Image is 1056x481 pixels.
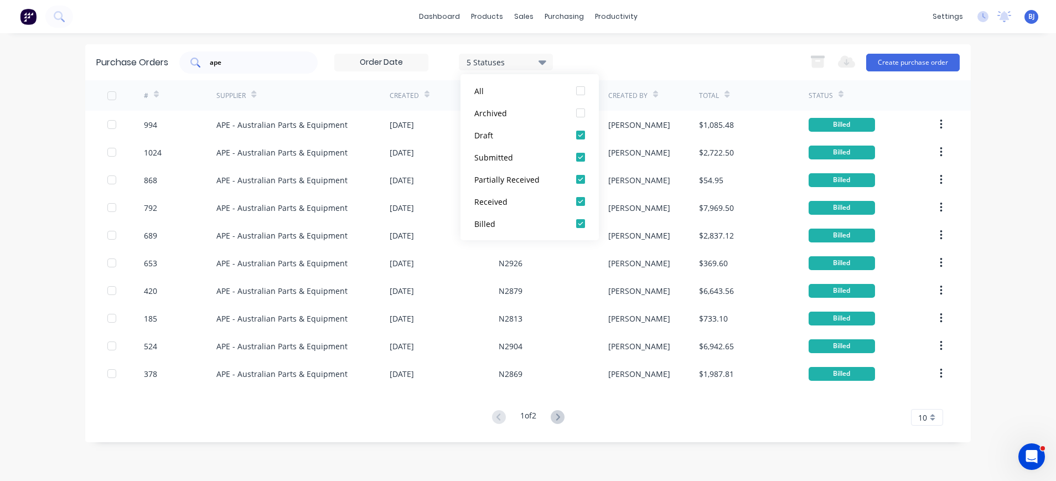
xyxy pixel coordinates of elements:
div: $6,942.65 [699,340,734,352]
iframe: Intercom live chat [1018,443,1045,470]
div: [PERSON_NAME] [608,257,670,269]
div: 792 [144,202,157,214]
button: Archived [460,102,599,124]
div: $54.95 [699,174,723,186]
button: Billed [460,213,599,235]
div: [DATE] [390,202,414,214]
div: [PERSON_NAME] [608,368,670,380]
div: Status [809,91,833,101]
div: All [474,85,563,97]
div: APE - Australian Parts & Equipment [216,119,348,131]
div: $733.10 [699,313,728,324]
div: Billed [809,367,875,381]
div: [DATE] [390,340,414,352]
input: Order Date [335,54,428,71]
div: Created By [608,91,648,101]
a: dashboard [413,8,465,25]
button: All [460,80,599,102]
div: Billed [809,284,875,298]
div: productivity [589,8,643,25]
div: APE - Australian Parts & Equipment [216,285,348,297]
div: 653 [144,257,157,269]
div: N2926 [499,257,522,269]
div: Purchase Orders [96,56,168,69]
div: # [144,91,148,101]
div: N2869 [499,368,522,380]
button: Received [460,190,599,213]
div: 420 [144,285,157,297]
button: Create purchase order [866,54,960,71]
div: APE - Australian Parts & Equipment [216,313,348,324]
div: 994 [144,119,157,131]
div: $2,837.12 [699,230,734,241]
div: 378 [144,368,157,380]
div: Submitted [474,152,563,163]
div: $7,969.50 [699,202,734,214]
div: purchasing [539,8,589,25]
div: [PERSON_NAME] [608,202,670,214]
div: $2,722.50 [699,147,734,158]
div: 1 of 2 [520,410,536,426]
div: [PERSON_NAME] [608,340,670,352]
div: Billed [809,339,875,353]
div: [DATE] [390,285,414,297]
div: Billed [809,173,875,187]
div: $1,085.48 [699,119,734,131]
div: [PERSON_NAME] [608,174,670,186]
button: Submitted [460,146,599,168]
div: Billed [809,201,875,215]
div: $6,643.56 [699,285,734,297]
div: [DATE] [390,257,414,269]
div: [PERSON_NAME] [608,119,670,131]
div: N2813 [499,313,522,324]
div: Billed [809,256,875,270]
div: $369.60 [699,257,728,269]
div: Supplier [216,91,246,101]
div: 689 [144,230,157,241]
div: Created [390,91,419,101]
div: Partially Received [474,174,563,185]
div: 5 Statuses [467,56,546,68]
div: APE - Australian Parts & Equipment [216,174,348,186]
div: Draft [474,130,563,141]
div: [PERSON_NAME] [608,147,670,158]
div: [DATE] [390,230,414,241]
div: Total [699,91,719,101]
div: [DATE] [390,119,414,131]
span: 10 [918,412,927,423]
div: [DATE] [390,313,414,324]
div: settings [927,8,969,25]
div: [PERSON_NAME] [608,230,670,241]
div: APE - Australian Parts & Equipment [216,257,348,269]
div: sales [509,8,539,25]
button: Draft [460,124,599,146]
button: Partially Received [460,168,599,190]
div: products [465,8,509,25]
div: Received [474,196,563,208]
input: Search purchase orders... [209,57,301,68]
div: [DATE] [390,174,414,186]
div: [DATE] [390,368,414,380]
div: $1,987.81 [699,368,734,380]
div: 868 [144,174,157,186]
div: APE - Australian Parts & Equipment [216,147,348,158]
div: Billed [809,118,875,132]
div: [DATE] [390,147,414,158]
div: APE - Australian Parts & Equipment [216,202,348,214]
div: APE - Australian Parts & Equipment [216,230,348,241]
div: N2904 [499,340,522,352]
div: 524 [144,340,157,352]
div: Billed [474,218,563,230]
img: Factory [20,8,37,25]
div: [PERSON_NAME] [608,313,670,324]
div: N2879 [499,285,522,297]
span: BJ [1028,12,1035,22]
div: Billed [809,146,875,159]
div: Billed [809,312,875,325]
div: Archived [474,107,563,119]
div: APE - Australian Parts & Equipment [216,340,348,352]
div: [PERSON_NAME] [608,285,670,297]
div: APE - Australian Parts & Equipment [216,368,348,380]
div: 1024 [144,147,162,158]
div: 185 [144,313,157,324]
